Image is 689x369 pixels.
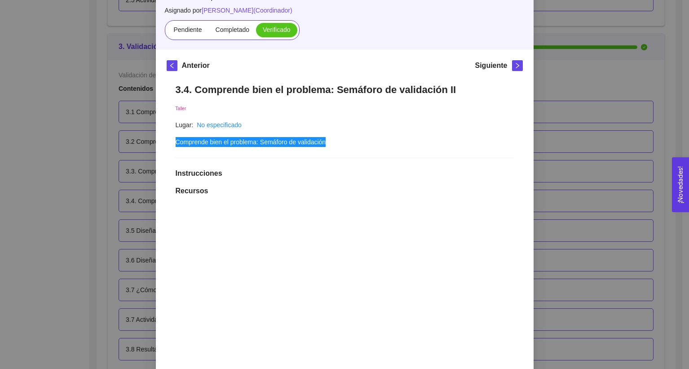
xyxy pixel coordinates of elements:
span: Taller [176,106,186,111]
h5: Anterior [182,60,210,71]
span: [PERSON_NAME] ( Coordinador ) [202,7,292,14]
span: right [512,62,522,69]
article: Lugar: [176,120,194,130]
button: left [167,60,177,71]
h5: Siguiente [475,60,507,71]
span: Comprende bien el problema: Semáforo de validación [176,138,326,146]
a: No especificado [197,121,242,129]
button: Open Feedback Widget [672,157,689,212]
span: left [167,62,177,69]
h1: Instrucciones [176,169,514,178]
button: right [512,60,523,71]
h1: Recursos [176,187,514,196]
span: Verificado [263,26,290,33]
iframe: 13Alan Proceso de Validación MVP II [201,206,488,368]
span: Completado [216,26,250,33]
span: Asignado por [165,5,525,15]
span: Pendiente [173,26,202,33]
h1: 3.4. Comprende bien el problema: Semáforo de validación II [176,84,514,96]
